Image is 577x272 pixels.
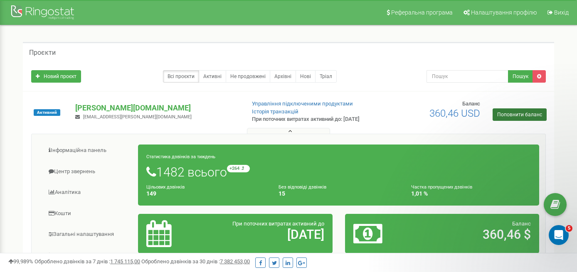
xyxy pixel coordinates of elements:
[38,245,138,266] a: Віртуальна АТС
[227,165,250,172] small: +264
[38,203,138,224] a: Кошти
[493,108,547,121] a: Поповнити баланс
[508,70,533,83] button: Пошук
[471,9,537,16] span: Налаштування профілю
[226,70,270,83] a: Не продовжені
[34,109,60,116] span: Активний
[8,258,33,265] span: 99,989%
[411,191,531,197] h4: 1,01 %
[38,162,138,182] a: Центр звернень
[75,103,239,113] p: [PERSON_NAME][DOMAIN_NAME]
[38,140,138,161] a: Інформаційна панель
[163,70,199,83] a: Всі проєкти
[252,115,371,123] p: При поточних витратах активний до: [DATE]
[35,258,140,265] span: Оброблено дзвінків за 7 днів :
[146,191,266,197] h4: 149
[554,9,569,16] span: Вихід
[391,9,453,16] span: Реферальна програма
[462,100,480,107] span: Баланс
[252,100,353,107] a: Управління підключеними продуктами
[566,225,572,232] span: 5
[83,114,192,120] span: [EMAIL_ADDRESS][PERSON_NAME][DOMAIN_NAME]
[429,108,480,119] span: 360,46 USD
[146,154,215,159] small: Статистика дзвінків за тиждень
[31,70,81,83] a: Новий проєкт
[549,225,569,245] iframe: Intercom live chat
[411,184,472,190] small: Частка пропущених дзвінків
[199,70,226,83] a: Активні
[38,224,138,245] a: Загальні налаштування
[141,258,250,265] span: Оброблено дзвінків за 30 днів :
[270,70,296,83] a: Архівні
[279,191,398,197] h4: 15
[232,221,324,227] span: При поточних витратах активний до
[279,184,326,190] small: Без відповіді дзвінків
[427,70,508,83] input: Пошук
[512,221,531,227] span: Баланс
[110,258,140,265] u: 1 745 115,00
[38,182,138,203] a: Аналiтика
[146,165,531,179] h1: 1482 всього
[417,228,531,241] h2: 360,46 $
[220,258,250,265] u: 7 382 453,00
[315,70,337,83] a: Тріал
[146,184,185,190] small: Цільових дзвінків
[29,49,56,56] h5: Проєкти
[210,228,324,241] h2: [DATE]
[296,70,316,83] a: Нові
[252,108,298,115] a: Історія транзакцій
